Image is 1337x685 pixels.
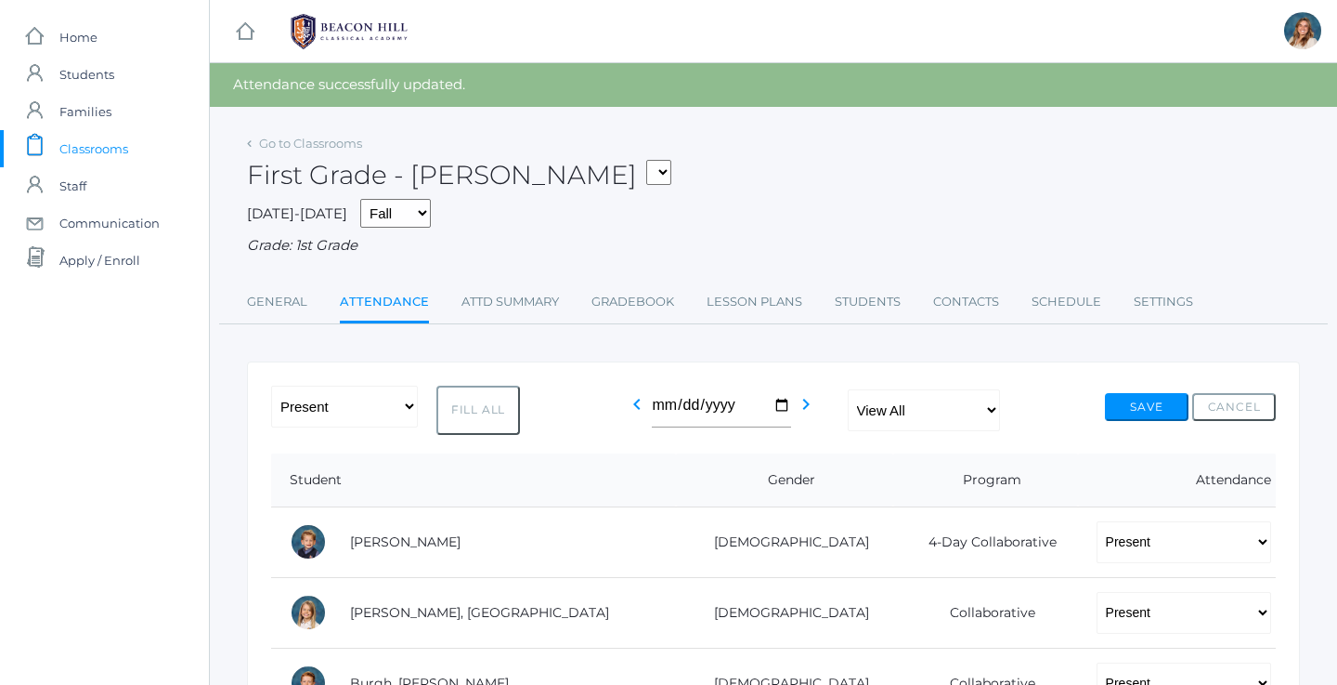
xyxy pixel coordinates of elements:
a: chevron_left [626,402,648,419]
div: Liv Barber [1284,12,1321,49]
th: Gender [676,454,893,507]
td: Collaborative [893,577,1078,648]
th: Program [893,454,1078,507]
div: Nolan Alstot [290,523,327,560]
i: chevron_left [626,393,648,415]
td: [DEMOGRAPHIC_DATA] [676,507,893,577]
a: Attendance [340,283,429,323]
a: Schedule [1032,283,1101,321]
span: Apply / Enroll [59,242,140,279]
button: Save [1105,393,1188,421]
div: Attendance successfully updated. [210,63,1337,107]
a: Go to Classrooms [259,136,362,151]
span: Staff [59,167,86,204]
span: Communication [59,204,160,242]
td: [DEMOGRAPHIC_DATA] [676,577,893,648]
a: [PERSON_NAME] [350,534,461,550]
img: 1_BHCALogos-05.png [279,8,419,55]
span: Students [59,56,114,93]
a: General [247,283,307,321]
a: Contacts [933,283,999,321]
span: [DATE]-[DATE] [247,204,347,222]
h2: First Grade - [PERSON_NAME] [247,161,671,190]
a: chevron_right [795,402,817,419]
i: chevron_right [795,393,817,415]
span: Home [59,19,97,56]
a: [PERSON_NAME], [GEOGRAPHIC_DATA] [350,604,609,621]
div: Isla Armstrong [290,594,327,631]
button: Cancel [1192,393,1276,421]
th: Attendance [1078,454,1276,507]
a: Settings [1134,283,1193,321]
td: 4-Day Collaborative [893,507,1078,577]
a: Gradebook [591,283,674,321]
span: Families [59,93,111,130]
a: Attd Summary [461,283,559,321]
a: Lesson Plans [707,283,802,321]
span: Classrooms [59,130,128,167]
a: Students [835,283,901,321]
button: Fill All [436,386,520,435]
th: Student [271,454,676,507]
div: Grade: 1st Grade [247,235,1300,257]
